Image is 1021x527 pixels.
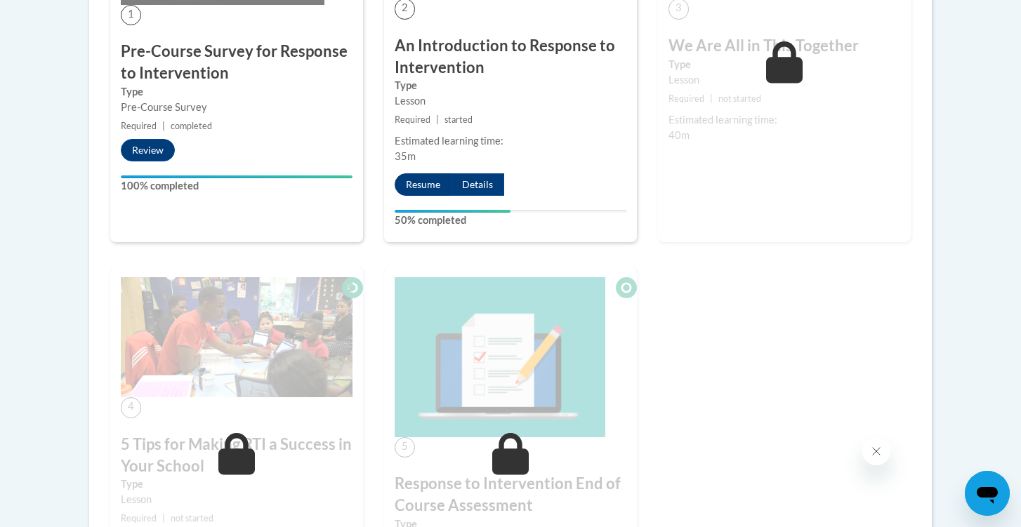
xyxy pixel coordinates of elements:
[395,114,430,125] span: Required
[121,434,353,477] h3: 5 Tips for Making RTI a Success in Your School
[395,93,626,109] div: Lesson
[395,35,626,79] h3: An Introduction to Response to Intervention
[436,114,439,125] span: |
[668,112,900,128] div: Estimated learning time:
[162,513,165,523] span: |
[395,437,415,458] span: 5
[718,93,761,104] span: not started
[121,121,157,131] span: Required
[162,121,165,131] span: |
[395,173,452,196] button: Resume
[395,277,605,437] img: Course Image
[668,57,900,72] label: Type
[121,5,141,25] span: 1
[668,129,690,141] span: 40m
[668,35,900,57] h3: We Are All in This Together
[121,397,141,418] span: 4
[395,150,416,162] span: 35m
[668,72,900,88] div: Lesson
[121,277,353,398] img: Course Image
[395,473,626,516] h3: Response to Intervention End of Course Assessment
[121,513,157,523] span: Required
[121,175,353,178] div: Your progress
[121,139,175,161] button: Review
[451,173,504,196] button: Details
[965,471,1010,516] iframe: Button to launch messaging window
[395,210,510,213] div: Your progress
[171,513,213,523] span: not started
[121,100,353,115] div: Pre-Course Survey
[8,10,114,21] span: Hi. How can we help?
[668,93,704,104] span: Required
[710,93,713,104] span: |
[121,178,353,194] label: 100% completed
[862,437,890,465] iframe: Close message
[121,492,353,507] div: Lesson
[395,133,626,149] div: Estimated learning time:
[395,213,626,228] label: 50% completed
[121,476,353,492] label: Type
[395,78,626,93] label: Type
[121,41,353,84] h3: Pre-Course Survey for Response to Intervention
[444,114,473,125] span: started
[171,121,212,131] span: completed
[121,84,353,100] label: Type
